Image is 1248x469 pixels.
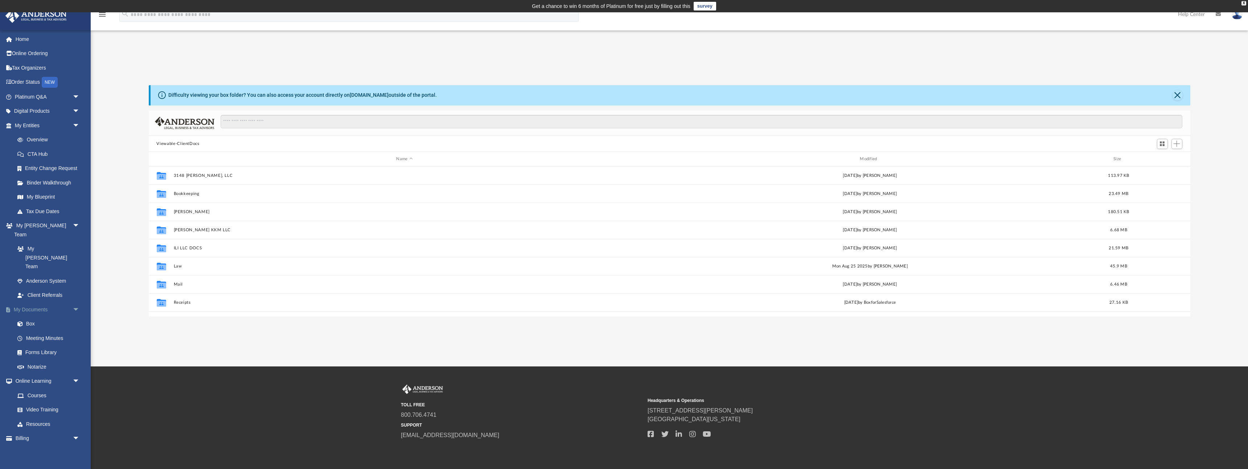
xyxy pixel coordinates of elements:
[156,141,199,147] button: Viewable-ClientDocs
[1157,139,1168,149] button: Switch to Grid View
[173,173,636,178] button: 3148 [PERSON_NAME], LLC
[73,90,87,104] span: arrow_drop_down
[1241,1,1246,5] div: close
[10,161,91,176] a: Entity Change Request
[73,302,87,317] span: arrow_drop_down
[639,263,1101,270] div: Mon Aug 25 2025 by [PERSON_NAME]
[173,228,636,232] button: [PERSON_NAME] KKM LLC
[1108,174,1129,178] span: 113.97 KB
[1173,90,1183,100] button: Close
[73,104,87,119] span: arrow_drop_down
[10,388,87,403] a: Courses
[173,282,636,287] button: Mail
[73,374,87,389] span: arrow_drop_down
[173,264,636,269] button: Law
[5,374,87,389] a: Online Learningarrow_drop_down
[1110,282,1127,286] span: 6.46 MB
[648,407,753,414] a: [STREET_ADDRESS][PERSON_NAME]
[5,61,91,75] a: Tax Organizers
[5,32,91,46] a: Home
[5,431,91,446] a: Billingarrow_drop_down
[168,91,437,99] div: Difficulty viewing your box folder? You can also access your account directly on outside of the p...
[10,204,91,219] a: Tax Due Dates
[5,104,91,119] a: Digital Productsarrow_drop_down
[401,402,643,408] small: TOLL FREE
[639,173,1101,179] div: [DATE] by [PERSON_NAME]
[1109,300,1128,304] span: 27.16 KB
[694,2,716,11] a: survey
[648,416,740,422] a: [GEOGRAPHIC_DATA][US_STATE]
[149,166,1190,316] div: grid
[639,227,1101,233] div: [DATE] by [PERSON_NAME]
[10,190,87,204] a: My Blueprint
[152,156,170,162] div: id
[1232,9,1243,20] img: User Pic
[1171,139,1182,149] button: Add
[121,10,129,18] i: search
[5,90,91,104] a: Platinum Q&Aarrow_drop_down
[401,432,499,438] a: [EMAIL_ADDRESS][DOMAIN_NAME]
[10,288,87,303] a: Client Referrals
[173,300,636,305] button: Receipts
[173,156,635,162] div: Name
[42,77,58,88] div: NEW
[532,2,690,11] div: Get a chance to win 6 months of Platinum for free just by filling out this
[639,191,1101,197] div: [DATE] by [PERSON_NAME]
[73,431,87,446] span: arrow_drop_down
[401,422,643,428] small: SUPPORT
[5,46,91,61] a: Online Ordering
[73,219,87,233] span: arrow_drop_down
[1110,228,1127,232] span: 6.68 MB
[5,219,87,242] a: My [PERSON_NAME] Teamarrow_drop_down
[173,246,636,250] button: ILI LLC DOCS
[10,317,87,331] a: Box
[10,133,91,147] a: Overview
[98,14,107,19] a: menu
[221,115,1182,129] input: Search files and folders
[639,245,1101,252] div: [DATE] by [PERSON_NAME]
[173,209,636,214] button: [PERSON_NAME]
[1108,210,1129,214] span: 180.51 KB
[5,75,91,90] a: Order StatusNEW
[1136,156,1187,162] div: id
[350,92,389,98] a: [DOMAIN_NAME]
[639,209,1101,215] div: [DATE] by [PERSON_NAME]
[648,397,889,404] small: Headquarters & Operations
[10,403,83,417] a: Video Training
[10,147,91,161] a: CTA Hub
[10,360,91,374] a: Notarize
[10,242,83,274] a: My [PERSON_NAME] Team
[639,299,1101,306] div: [DATE] by BoxforSalesforce
[5,118,91,133] a: My Entitiesarrow_drop_down
[73,118,87,133] span: arrow_drop_down
[5,302,91,317] a: My Documentsarrow_drop_down
[98,10,107,19] i: menu
[10,175,91,190] a: Binder Walkthrough
[1104,156,1133,162] div: Size
[173,191,636,196] button: Bookkeeping
[10,345,87,360] a: Forms Library
[10,274,87,288] a: Anderson System
[401,385,444,394] img: Anderson Advisors Platinum Portal
[639,281,1101,288] div: [DATE] by [PERSON_NAME]
[10,331,91,345] a: Meeting Minutes
[3,9,69,23] img: Anderson Advisors Platinum Portal
[1110,264,1127,268] span: 45.9 MB
[401,412,436,418] a: 800.706.4741
[1109,246,1128,250] span: 21.59 MB
[1109,192,1128,196] span: 23.49 MB
[639,156,1101,162] div: Modified
[10,417,87,431] a: Resources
